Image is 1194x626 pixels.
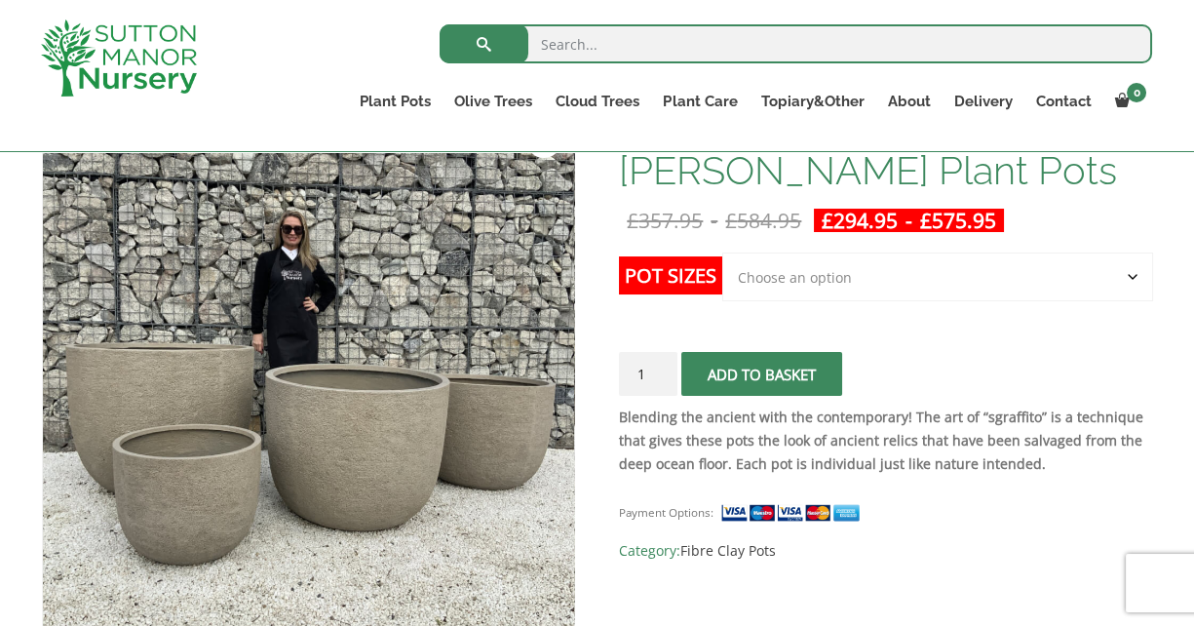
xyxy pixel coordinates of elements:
a: About [875,88,942,115]
bdi: 294.95 [822,207,898,234]
bdi: 575.95 [920,207,996,234]
a: Olive Trees [443,88,544,115]
a: 0 [1102,88,1152,115]
ins: - [814,209,1004,232]
small: Payment Options: [619,505,713,520]
span: £ [822,207,833,234]
img: logo [41,20,197,97]
button: Add to basket [681,352,842,396]
input: Search... [440,24,1152,63]
span: £ [920,207,932,234]
strong: Blending the ancient with the contemporary! The art of “sgraffito” is a technique that gives thes... [619,408,1143,473]
bdi: 584.95 [725,207,801,234]
span: £ [627,207,638,234]
span: 0 [1127,83,1146,102]
del: - [619,209,809,232]
a: Delivery [942,88,1023,115]
a: Topiary&Other [749,88,875,115]
a: Plant Care [651,88,749,115]
a: Plant Pots [348,88,443,115]
bdi: 357.95 [627,207,703,234]
h1: The Egg Pot Fibre [PERSON_NAME] Plant Pots [619,109,1152,191]
span: £ [725,207,737,234]
label: Pot Sizes [619,256,722,294]
span: Category: [619,539,1152,563]
img: payment supported [720,502,867,523]
a: Contact [1023,88,1102,115]
a: Fibre Clay Pots [680,541,776,560]
input: Product quantity [619,352,677,396]
a: Cloud Trees [544,88,651,115]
